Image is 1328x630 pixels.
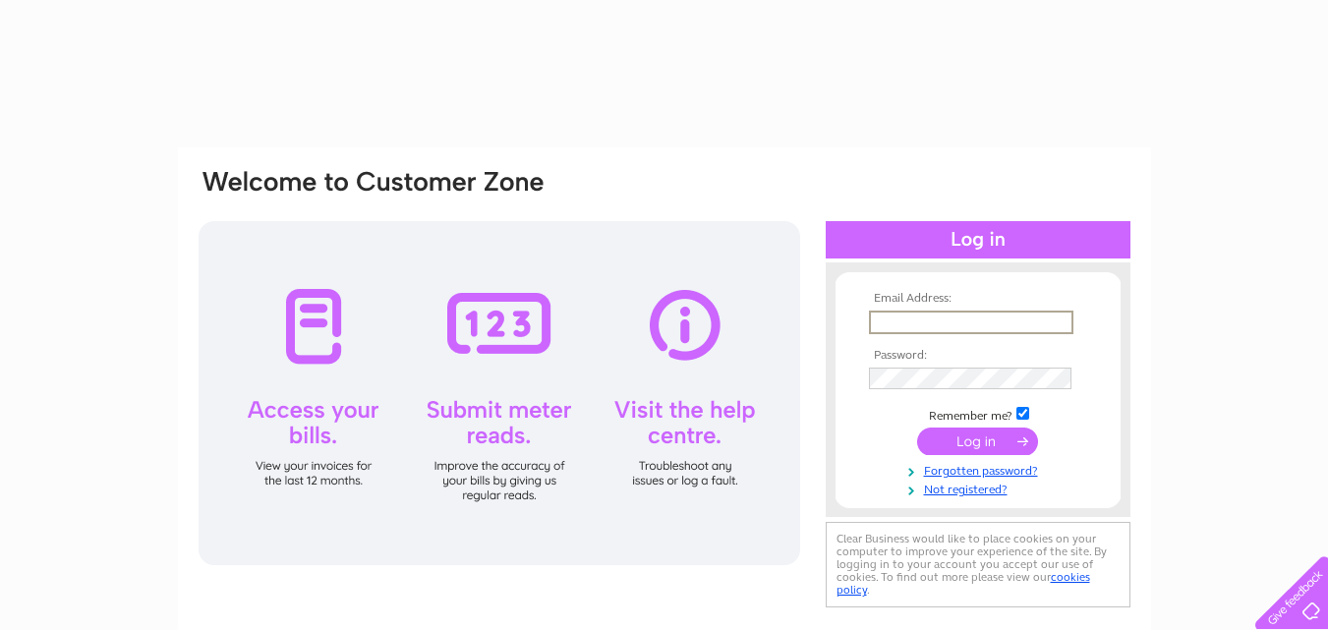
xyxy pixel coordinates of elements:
[864,404,1092,424] td: Remember me?
[869,460,1092,479] a: Forgotten password?
[917,428,1038,455] input: Submit
[837,570,1090,597] a: cookies policy
[864,349,1092,363] th: Password:
[864,292,1092,306] th: Email Address:
[869,479,1092,497] a: Not registered?
[826,522,1130,607] div: Clear Business would like to place cookies on your computer to improve your experience of the sit...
